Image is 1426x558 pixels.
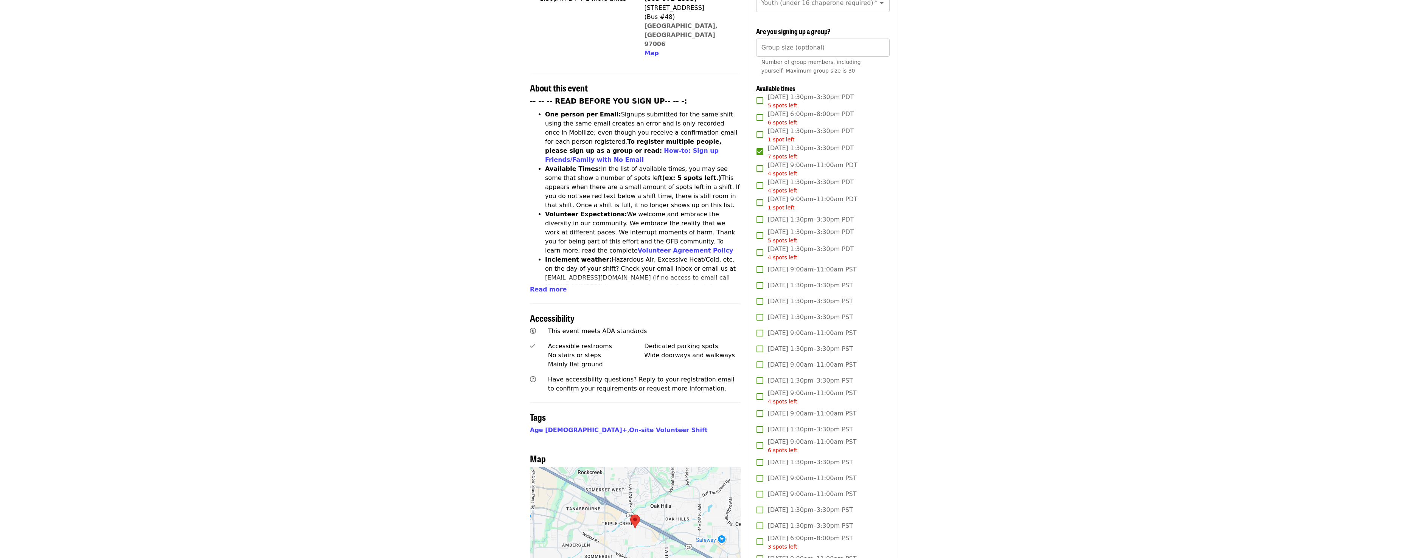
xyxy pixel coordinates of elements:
[548,360,645,369] div: Mainly flat ground
[768,170,797,177] span: 4 spots left
[768,265,857,274] span: [DATE] 9:00am–11:00am PST
[768,329,857,338] span: [DATE] 9:00am–11:00am PST
[768,178,854,195] span: [DATE] 1:30pm–3:30pm PDT
[644,49,659,58] button: Map
[756,39,890,57] input: [object Object]
[530,327,536,335] i: universal-access icon
[768,119,797,126] span: 6 spots left
[644,351,741,360] div: Wide doorways and walkways
[768,297,853,306] span: [DATE] 1:30pm–3:30pm PST
[768,161,857,178] span: [DATE] 9:00am–11:00am PDT
[530,426,629,434] span: ,
[768,188,797,194] span: 4 spots left
[530,311,575,324] span: Accessibility
[644,3,734,12] div: [STREET_ADDRESS]
[530,376,536,383] i: question-circle icon
[768,254,797,260] span: 4 spots left
[629,426,707,434] a: On-site Volunteer Shift
[768,425,853,434] span: [DATE] 1:30pm–3:30pm PST
[530,426,627,434] a: Age [DEMOGRAPHIC_DATA]+
[768,490,857,499] span: [DATE] 9:00am–11:00am PST
[530,285,567,294] button: Read more
[545,110,741,164] li: Signups submitted for the same shift using the same email creates an error and is only recorded o...
[548,327,647,335] span: This event meets ADA standards
[768,237,797,243] span: 5 spots left
[644,342,741,351] div: Dedicated parking spots
[768,228,854,245] span: [DATE] 1:30pm–3:30pm PDT
[530,81,588,94] span: About this event
[768,344,853,353] span: [DATE] 1:30pm–3:30pm PST
[638,247,733,254] a: Volunteer Agreement Policy
[768,389,857,406] span: [DATE] 9:00am–11:00am PST
[530,452,546,465] span: Map
[545,111,621,118] strong: One person per Email:
[768,205,795,211] span: 1 spot left
[768,437,857,454] span: [DATE] 9:00am–11:00am PST
[548,376,735,392] span: Have accessibility questions? Reply to your registration email to confirm your requirements or re...
[768,127,854,144] span: [DATE] 1:30pm–3:30pm PDT
[545,147,719,163] a: How-to: Sign up Friends/Family with No Email
[768,102,797,108] span: 5 spots left
[530,410,546,423] span: Tags
[545,138,722,154] strong: To register multiple people, please sign up as a group or read:
[768,474,857,483] span: [DATE] 9:00am–11:00am PST
[768,110,854,127] span: [DATE] 6:00pm–8:00pm PDT
[768,376,853,385] span: [DATE] 1:30pm–3:30pm PST
[768,153,797,160] span: 7 spots left
[768,93,854,110] span: [DATE] 1:30pm–3:30pm PDT
[768,409,857,418] span: [DATE] 9:00am–11:00am PST
[545,256,612,263] strong: Inclement weather:
[662,174,721,181] strong: (ex: 5 spots left.)
[644,50,659,57] span: Map
[768,195,857,212] span: [DATE] 9:00am–11:00am PDT
[530,97,687,105] strong: -- -- -- READ BEFORE YOU SIGN UP-- -- -:
[545,255,741,301] li: Hazardous Air, Excessive Heat/Cold, etc. on the day of your shift? Check your email inbox or emai...
[768,360,857,369] span: [DATE] 9:00am–11:00am PST
[545,164,741,210] li: In the list of available times, you may see some that show a number of spots left This appears wh...
[548,351,645,360] div: No stairs or steps
[530,343,535,350] i: check icon
[644,12,734,22] div: (Bus #48)
[768,447,797,453] span: 6 spots left
[761,59,861,74] span: Number of group members, including yourself. Maximum group size is 30
[768,245,854,262] span: [DATE] 1:30pm–3:30pm PDT
[548,342,645,351] div: Accessible restrooms
[768,144,854,161] span: [DATE] 1:30pm–3:30pm PDT
[768,521,853,530] span: [DATE] 1:30pm–3:30pm PST
[530,286,567,293] span: Read more
[545,165,601,172] strong: Available Times:
[545,211,627,218] strong: Volunteer Expectations:
[756,26,831,36] span: Are you signing up a group?
[768,458,853,467] span: [DATE] 1:30pm–3:30pm PST
[545,210,741,255] li: We welcome and embrace the diversity in our community. We embrace the reality that we work at dif...
[768,215,854,224] span: [DATE] 1:30pm–3:30pm PDT
[644,22,718,48] a: [GEOGRAPHIC_DATA], [GEOGRAPHIC_DATA] 97006
[768,281,853,290] span: [DATE] 1:30pm–3:30pm PST
[756,83,795,93] span: Available times
[768,505,853,515] span: [DATE] 1:30pm–3:30pm PST
[768,534,853,551] span: [DATE] 6:00pm–8:00pm PST
[768,398,797,405] span: 4 spots left
[768,544,797,550] span: 3 spots left
[768,313,853,322] span: [DATE] 1:30pm–3:30pm PST
[768,136,795,143] span: 1 spot left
